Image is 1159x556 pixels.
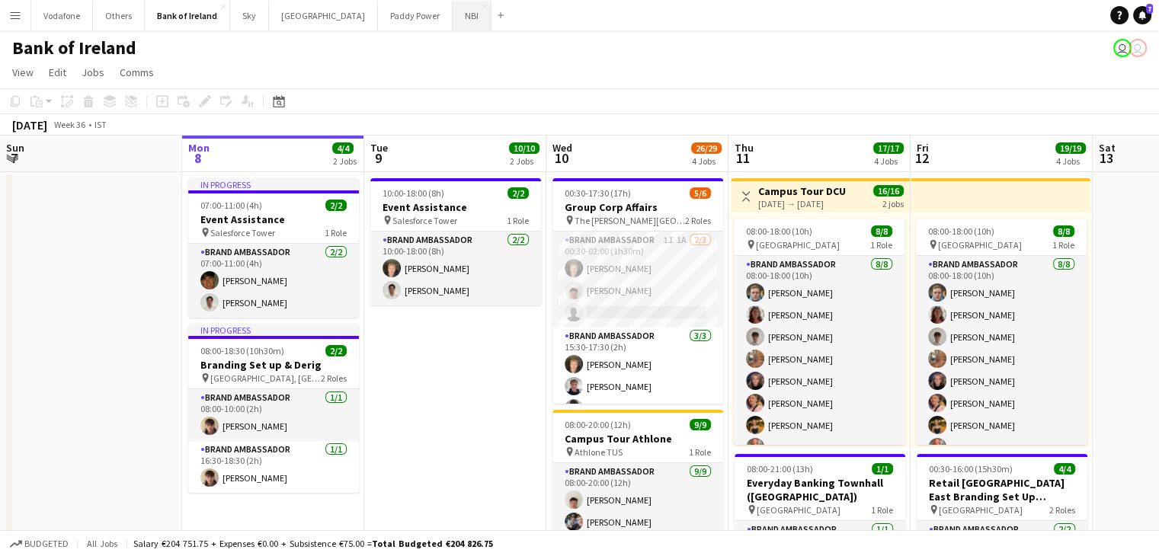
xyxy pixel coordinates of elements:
[392,215,457,226] span: Salesforce Tower
[12,66,34,79] span: View
[370,200,541,214] h3: Event Assistance
[188,178,359,190] div: In progress
[93,1,145,30] button: Others
[550,149,572,167] span: 10
[939,504,1023,516] span: [GEOGRAPHIC_DATA]
[871,504,893,516] span: 1 Role
[84,538,120,549] span: All jobs
[325,345,347,356] span: 2/2
[133,538,493,549] div: Salary €204 751.75 + Expenses €0.00 + Subsistence €75.00 =
[872,463,893,475] span: 1/1
[552,232,723,328] app-card-role: Brand Ambassador1I1A2/300:30-02:00 (1h30m)[PERSON_NAME][PERSON_NAME]
[565,187,631,199] span: 00:30-17:30 (17h)
[870,239,892,251] span: 1 Role
[12,117,47,133] div: [DATE]
[690,419,711,430] span: 9/9
[1052,239,1074,251] span: 1 Role
[188,324,359,493] app-job-card: In progress08:00-18:30 (10h30m)2/2Branding Set up & Derig [GEOGRAPHIC_DATA], [GEOGRAPHIC_DATA]2 R...
[6,62,40,82] a: View
[1133,6,1151,24] a: 7
[757,504,840,516] span: [GEOGRAPHIC_DATA]
[1049,504,1075,516] span: 2 Roles
[145,1,230,30] button: Bank of Ireland
[565,419,631,430] span: 08:00-20:00 (12h)
[1054,463,1075,475] span: 4/4
[735,476,905,503] h3: Everyday Banking Townhall ([GEOGRAPHIC_DATA])
[188,441,359,493] app-card-role: Brand Ambassador1/116:30-18:30 (2h)[PERSON_NAME]
[24,538,69,549] span: Budgeted
[210,227,275,238] span: Salesforce Tower
[1053,225,1074,237] span: 8/8
[200,345,284,356] span: 08:00-18:30 (10h30m)
[916,219,1087,445] app-job-card: 08:00-18:00 (10h)8/8 [GEOGRAPHIC_DATA]1 RoleBrand Ambassador8/808:00-18:00 (10h)[PERSON_NAME][PER...
[917,476,1087,503] h3: Retail [GEOGRAPHIC_DATA] East Branding Set Up ([GEOGRAPHIC_DATA])
[510,155,539,167] div: 2 Jobs
[928,225,994,237] span: 08:00-18:00 (10h)
[871,225,892,237] span: 8/8
[734,219,904,445] app-job-card: 08:00-18:00 (10h)8/8 [GEOGRAPHIC_DATA]1 RoleBrand Ambassador8/808:00-18:00 (10h)[PERSON_NAME][PER...
[1113,39,1132,57] app-user-avatar: Katie Shovlin
[692,155,721,167] div: 4 Jobs
[575,215,685,226] span: The [PERSON_NAME][GEOGRAPHIC_DATA]
[732,149,754,167] span: 11
[507,215,529,226] span: 1 Role
[188,212,359,226] h3: Event Assistance
[873,185,904,197] span: 16/16
[368,149,388,167] span: 9
[370,178,541,305] app-job-card: 10:00-18:00 (8h)2/2Event Assistance Salesforce Tower1 RoleBrand Ambassador2/210:00-18:00 (8h)[PER...
[1146,4,1153,14] span: 7
[8,535,71,552] button: Budgeted
[758,198,846,209] div: [DATE] → [DATE]
[690,187,711,199] span: 5/6
[188,178,359,318] app-job-card: In progress07:00-11:00 (4h)2/2Event Assistance Salesforce Tower1 RoleBrand Ambassador2/207:00-11:...
[734,256,904,462] app-card-role: Brand Ambassador8/808:00-18:00 (10h)[PERSON_NAME][PERSON_NAME][PERSON_NAME][PERSON_NAME][PERSON_N...
[325,227,347,238] span: 1 Role
[333,155,357,167] div: 2 Jobs
[685,215,711,226] span: 2 Roles
[938,239,1022,251] span: [GEOGRAPHIC_DATA]
[552,178,723,404] app-job-card: 00:30-17:30 (17h)5/6Group Corp Affairs The [PERSON_NAME][GEOGRAPHIC_DATA]2 RolesBrand Ambassador1...
[210,372,321,384] span: [GEOGRAPHIC_DATA], [GEOGRAPHIC_DATA]
[114,62,160,82] a: Comms
[372,538,493,549] span: Total Budgeted €204 826.75
[82,66,104,79] span: Jobs
[6,141,24,155] span: Sun
[188,358,359,372] h3: Branding Set up & Derig
[747,463,813,475] span: 08:00-21:00 (13h)
[552,141,572,155] span: Wed
[370,141,388,155] span: Tue
[882,197,904,209] div: 2 jobs
[49,66,66,79] span: Edit
[188,389,359,441] app-card-role: Brand Ambassador1/108:00-10:00 (2h)[PERSON_NAME]
[507,187,529,199] span: 2/2
[94,119,107,130] div: IST
[917,141,929,155] span: Fri
[120,66,154,79] span: Comms
[50,119,88,130] span: Week 36
[689,446,711,458] span: 1 Role
[332,142,354,154] span: 4/4
[188,141,210,155] span: Mon
[12,37,136,59] h1: Bank of Ireland
[1097,149,1116,167] span: 13
[230,1,269,30] button: Sky
[735,141,754,155] span: Thu
[575,446,623,458] span: Athlone TUS
[746,225,812,237] span: 08:00-18:00 (10h)
[873,142,904,154] span: 17/17
[1055,142,1086,154] span: 19/19
[758,184,846,198] h3: Campus Tour DCU
[552,328,723,423] app-card-role: Brand Ambassador3/315:30-17:30 (2h)[PERSON_NAME][PERSON_NAME][PERSON_NAME]
[916,256,1087,462] app-card-role: Brand Ambassador8/808:00-18:00 (10h)[PERSON_NAME][PERSON_NAME][PERSON_NAME][PERSON_NAME][PERSON_N...
[378,1,453,30] button: Paddy Power
[188,324,359,336] div: In progress
[75,62,110,82] a: Jobs
[874,155,903,167] div: 4 Jobs
[552,432,723,446] h3: Campus Tour Athlone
